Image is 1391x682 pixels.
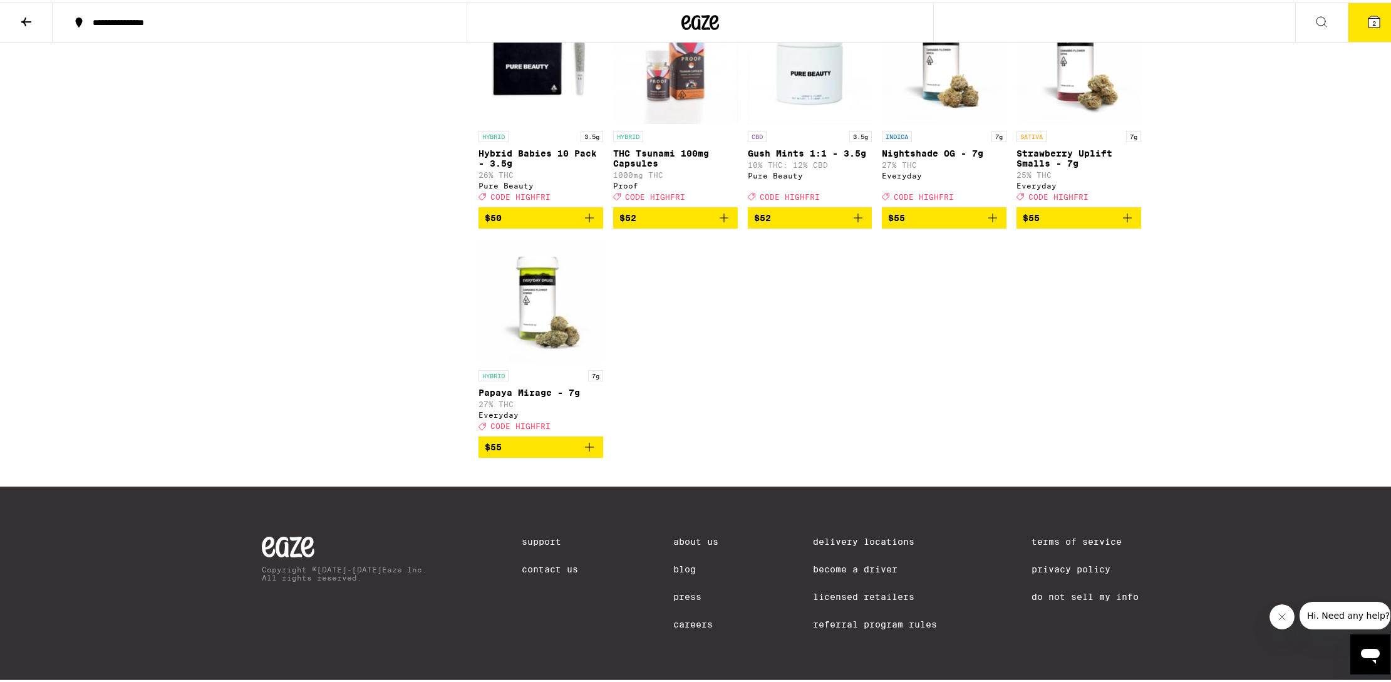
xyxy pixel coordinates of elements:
[1350,632,1390,672] iframe: Button to launch messaging window
[613,146,738,166] p: THC Tsunami 100mg Capsules
[478,434,603,455] button: Add to bag
[748,158,872,167] p: 10% THC: 12% CBD
[478,385,603,395] p: Papaya Mirage - 7g
[478,398,603,406] p: 27% THC
[478,205,603,226] button: Add to bag
[588,368,603,379] p: 7g
[262,563,427,579] p: Copyright © [DATE]-[DATE] Eaze Inc. All rights reserved.
[1016,146,1141,166] p: Strawberry Uplift Smalls - 7g
[613,128,643,140] p: HYBRID
[888,210,905,220] span: $55
[882,146,1006,156] p: Nightshade OG - 7g
[1032,534,1139,544] a: Terms of Service
[1300,599,1390,627] iframe: Message from company
[1016,179,1141,187] div: Everyday
[1016,128,1047,140] p: SATIVA
[485,210,502,220] span: $50
[1372,17,1376,24] span: 2
[748,146,872,156] p: Gush Mints 1:1 - 3.5g
[490,420,551,428] span: CODE HIGHFRI
[882,169,1006,177] div: Everyday
[613,168,738,177] p: 1000mg THC
[478,368,509,379] p: HYBRID
[478,179,603,187] div: Pure Beauty
[478,146,603,166] p: Hybrid Babies 10 Pack - 3.5g
[1032,589,1139,599] a: Do Not Sell My Info
[1032,562,1139,572] a: Privacy Policy
[490,190,551,199] span: CODE HIGHFRI
[581,128,603,140] p: 3.5g
[485,440,502,450] span: $55
[813,617,937,627] a: Referral Program Rules
[522,534,578,544] a: Support
[991,128,1006,140] p: 7g
[813,534,937,544] a: Delivery Locations
[625,190,685,199] span: CODE HIGHFRI
[754,210,771,220] span: $52
[478,236,603,361] img: Everyday - Papaya Mirage - 7g
[748,169,872,177] div: Pure Beauty
[1269,602,1295,627] iframe: Close message
[673,562,718,572] a: Blog
[813,562,937,572] a: Become a Driver
[1016,205,1141,226] button: Add to bag
[882,205,1006,226] button: Add to bag
[478,236,603,434] a: Open page for Papaya Mirage - 7g from Everyday
[894,190,954,199] span: CODE HIGHFRI
[619,210,636,220] span: $52
[760,190,820,199] span: CODE HIGHFRI
[478,408,603,416] div: Everyday
[478,168,603,177] p: 26% THC
[478,128,509,140] p: HYBRID
[613,179,738,187] div: Proof
[748,205,872,226] button: Add to bag
[673,617,718,627] a: Careers
[522,562,578,572] a: Contact Us
[673,534,718,544] a: About Us
[1126,128,1141,140] p: 7g
[1023,210,1040,220] span: $55
[748,128,767,140] p: CBD
[813,589,937,599] a: Licensed Retailers
[882,128,912,140] p: INDICA
[882,158,1006,167] p: 27% THC
[613,205,738,226] button: Add to bag
[1028,190,1088,199] span: CODE HIGHFRI
[849,128,872,140] p: 3.5g
[673,589,718,599] a: Press
[1016,168,1141,177] p: 25% THC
